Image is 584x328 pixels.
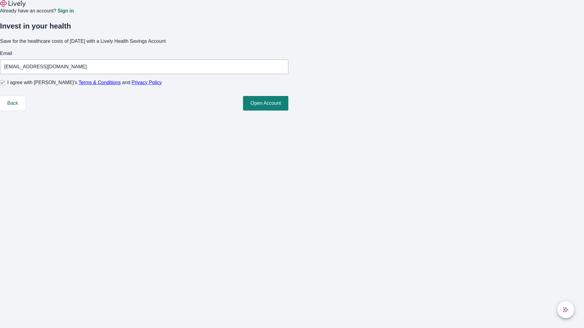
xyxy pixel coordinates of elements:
a: Sign in [57,9,74,13]
button: Open Account [243,96,288,111]
a: Terms & Conditions [78,80,121,85]
span: I agree with [PERSON_NAME]’s and [7,79,162,86]
a: Privacy Policy [132,80,162,85]
button: chat [557,301,574,318]
svg: Lively AI Assistant [563,307,569,313]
